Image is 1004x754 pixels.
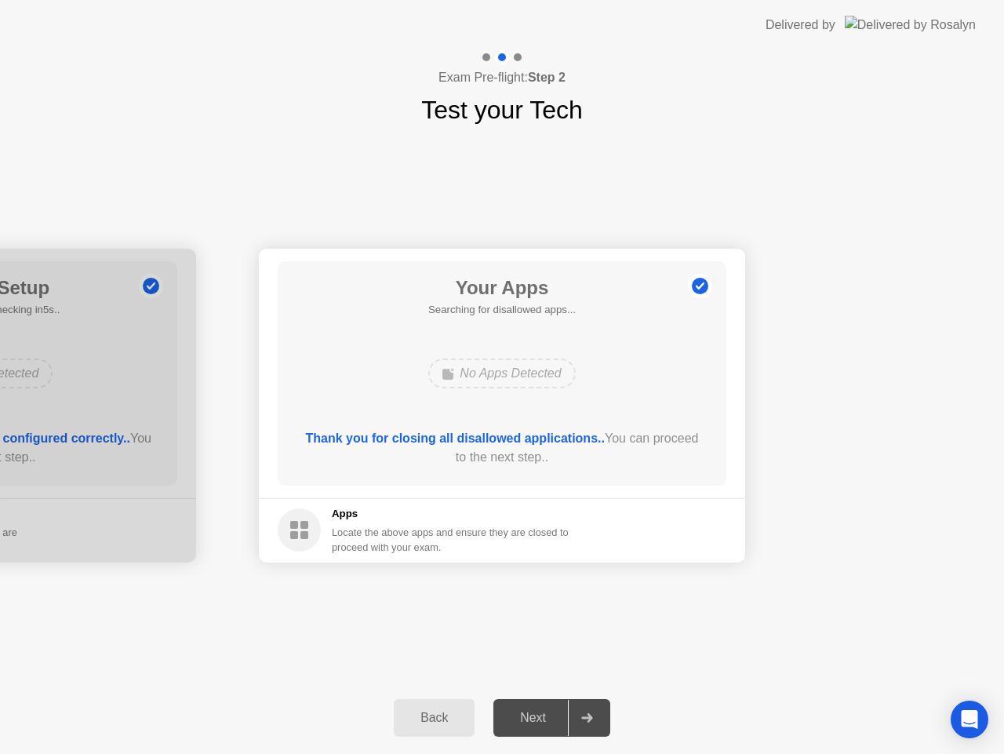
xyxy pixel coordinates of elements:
[332,506,569,522] h5: Apps
[428,359,575,388] div: No Apps Detected
[421,91,583,129] h1: Test your Tech
[845,16,976,34] img: Delivered by Rosalyn
[398,711,470,725] div: Back
[528,71,566,84] b: Step 2
[394,699,475,737] button: Back
[332,525,569,555] div: Locate the above apps and ensure they are closed to proceed with your exam.
[300,429,704,467] div: You can proceed to the next step..
[951,701,988,738] div: Open Intercom Messenger
[498,711,568,725] div: Next
[438,68,566,87] h4: Exam Pre-flight:
[428,274,576,302] h1: Your Apps
[766,16,835,35] div: Delivered by
[306,432,605,445] b: Thank you for closing all disallowed applications..
[493,699,610,737] button: Next
[428,302,576,318] h5: Searching for disallowed apps...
